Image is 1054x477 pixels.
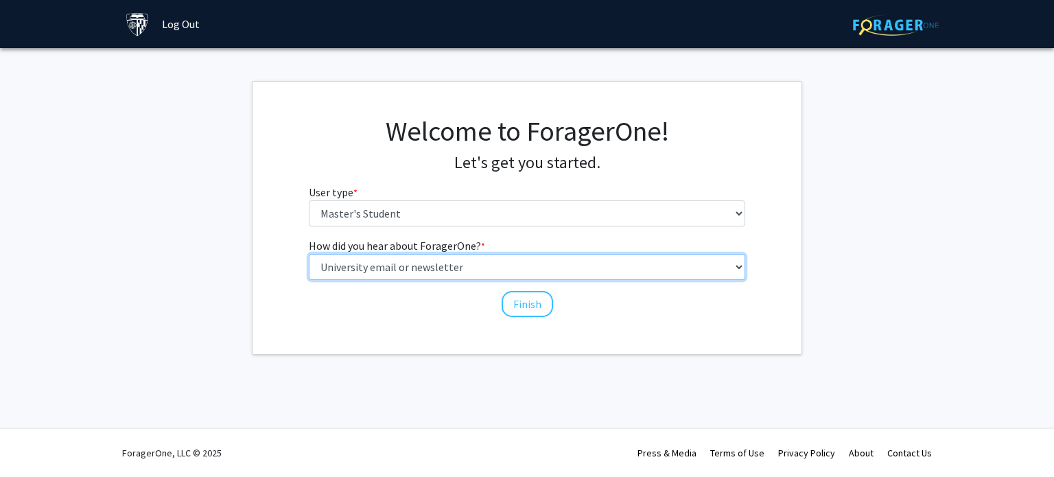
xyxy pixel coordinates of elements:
[853,14,939,36] img: ForagerOne Logo
[309,115,746,148] h1: Welcome to ForagerOne!
[309,237,485,254] label: How did you hear about ForagerOne?
[10,415,58,467] iframe: Chat
[122,429,222,477] div: ForagerOne, LLC © 2025
[887,447,932,459] a: Contact Us
[309,184,358,200] label: User type
[126,12,150,36] img: Johns Hopkins University Logo
[502,291,553,317] button: Finish
[849,447,874,459] a: About
[637,447,696,459] a: Press & Media
[309,153,746,173] h4: Let's get you started.
[778,447,835,459] a: Privacy Policy
[710,447,764,459] a: Terms of Use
